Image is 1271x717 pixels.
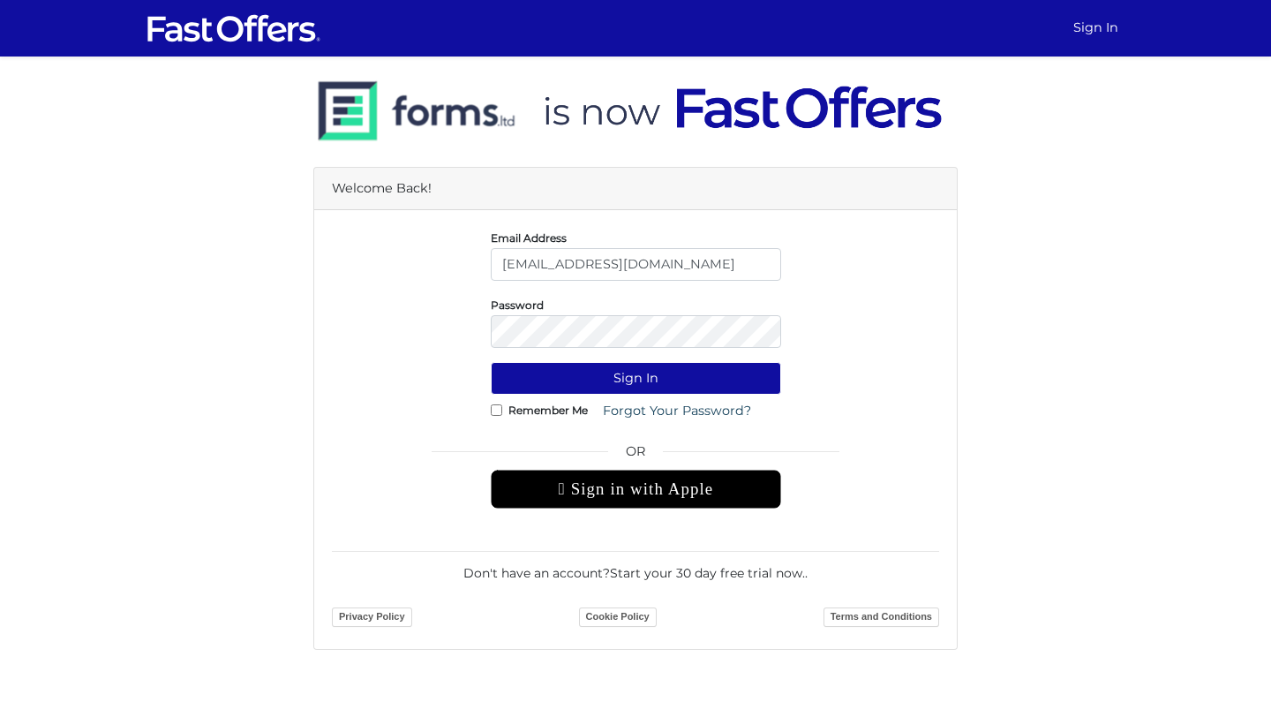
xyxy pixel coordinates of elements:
a: Forgot Your Password? [591,395,763,427]
a: Sign In [1066,11,1125,45]
div: Welcome Back! [314,168,957,210]
a: Cookie Policy [579,608,657,627]
label: Email Address [491,236,567,240]
a: Privacy Policy [332,608,412,627]
div: Don't have an account? . [332,551,939,583]
button: Sign In [491,362,781,395]
a: Terms and Conditions [824,608,939,627]
input: E-Mail [491,248,781,281]
label: Password [491,303,544,307]
a: Start your 30 day free trial now. [610,565,805,581]
div: Sign in with Apple [491,470,781,509]
span: OR [491,442,781,470]
label: Remember Me [508,408,588,412]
